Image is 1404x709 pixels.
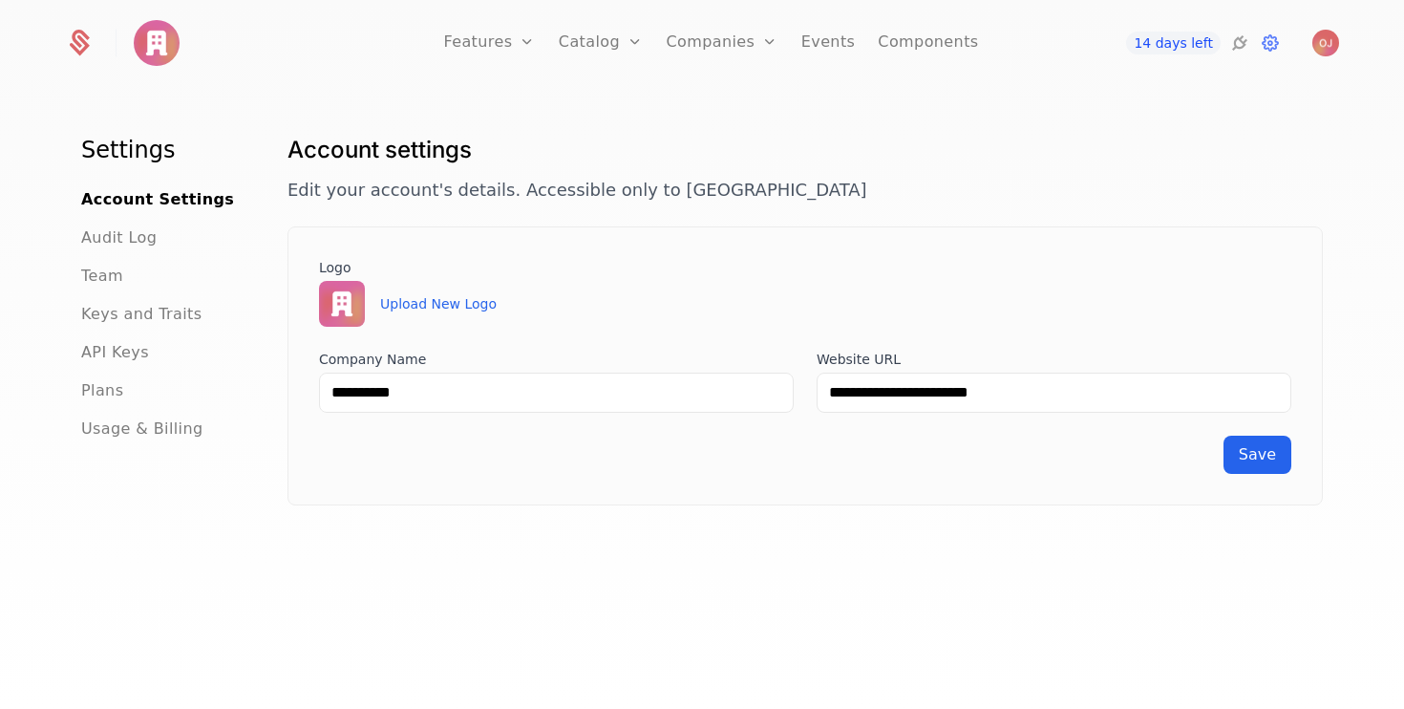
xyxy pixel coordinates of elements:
[1312,30,1339,56] button: Open user button
[81,341,149,364] a: API Keys
[287,135,1323,165] h1: Account settings
[134,20,180,66] img: switcheroo
[319,350,794,369] label: Company Name
[81,135,242,440] nav: Main
[81,418,203,440] a: Usage & Billing
[319,281,365,327] img: eyJ0eXBlIjoiZGVmYXVsdCIsImlpZCI6Imluc18yVExlTVRnQmFwZTg3cVhmS1laTGpRQ0IwdUMiLCJyaWQiOiJvcmdfMzM0R...
[380,294,497,313] button: Upload New Logo
[1312,30,1339,56] img: Oday Jawaada
[287,177,1323,204] p: Edit your account's details. Accessible only to [GEOGRAPHIC_DATA]
[81,265,123,288] a: Team
[81,188,234,211] a: Account Settings
[1239,445,1276,463] span: Save
[81,135,242,165] h1: Settings
[81,379,123,402] a: Plans
[1259,32,1282,54] a: Settings
[1223,436,1291,474] button: Save
[817,350,1291,369] label: Website URL
[81,303,202,326] a: Keys and Traits
[319,258,1291,277] label: Logo
[1228,32,1251,54] a: Integrations
[1126,32,1220,54] a: 14 days left
[81,226,157,249] a: Audit Log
